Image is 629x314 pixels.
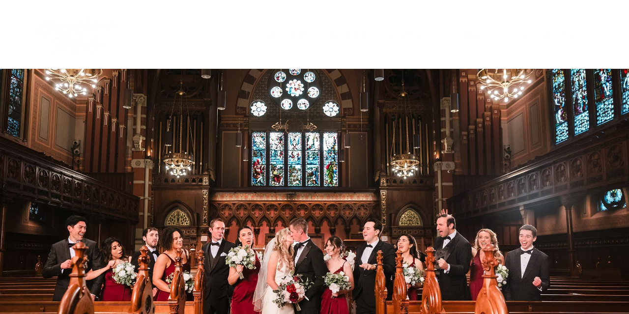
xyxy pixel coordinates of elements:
[447,31,496,40] a: Contact
[37,5,119,64] img: Wedding Photographer Boston - Gregory Hitchcock Photography
[326,31,379,40] a: About me
[384,31,442,40] a: Portfolio
[538,31,597,40] a: Resources
[258,31,321,40] a: Experience
[501,31,533,40] a: Blog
